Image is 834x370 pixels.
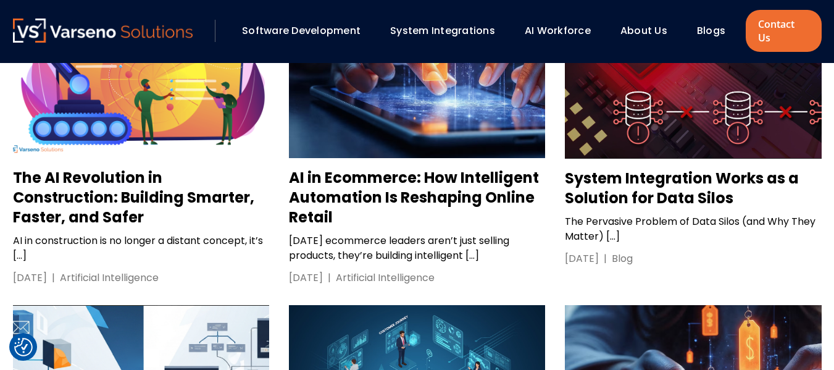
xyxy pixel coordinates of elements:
div: [DATE] [289,271,323,285]
div: Artificial Intelligence [336,271,435,285]
div: [DATE] [13,271,47,285]
button: Cookie Settings [14,338,33,356]
a: Contact Us [746,10,821,52]
h3: The AI Revolution in Construction: Building Smarter, Faster, and Safer [13,168,269,227]
p: [DATE] ecommerce leaders aren’t just selling products, they’re building intelligent […] [289,233,545,263]
a: AI Workforce [525,23,591,38]
div: Software Development [236,20,378,41]
img: Revisit consent button [14,338,33,356]
p: The Pervasive Problem of Data Silos (and Why They Matter) […] [565,214,821,244]
a: Blogs [697,23,725,38]
h3: System Integration Works as a Solution for Data Silos [565,169,821,208]
p: AI in construction is no longer a distant concept, it’s […] [13,233,269,263]
img: Varseno Solutions – Product Engineering & IT Services [13,19,193,43]
div: Artificial Intelligence [60,271,159,285]
div: | [599,251,612,266]
h3: AI in Ecommerce: How Intelligent Automation Is Reshaping Online Retail [289,168,545,227]
div: Blogs [691,20,743,41]
a: About Us [620,23,667,38]
div: About Us [614,20,685,41]
a: System Integrations [390,23,495,38]
div: AI Workforce [519,20,608,41]
div: | [47,271,60,285]
div: [DATE] [565,251,599,266]
div: System Integrations [384,20,512,41]
div: | [323,271,336,285]
a: Software Development [242,23,361,38]
div: Blog [612,251,633,266]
